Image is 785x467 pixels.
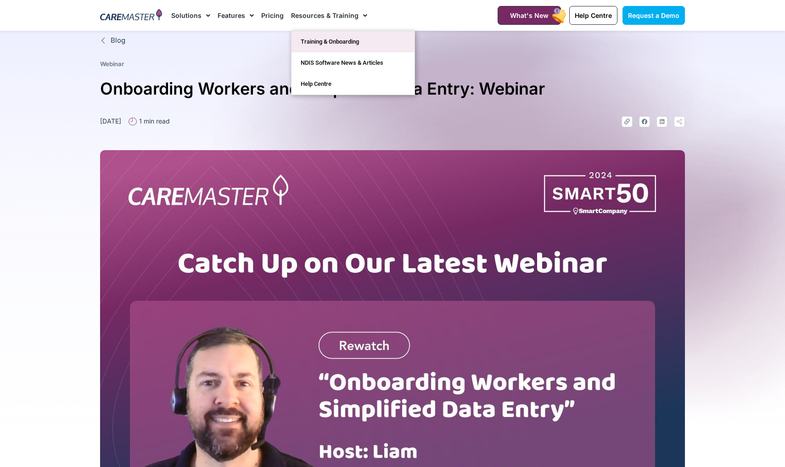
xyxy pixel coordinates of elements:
[292,52,415,73] a: NDIS Software News & Articles
[628,11,679,19] span: Request a Demo
[100,35,685,46] a: Blog
[569,6,617,25] a: Help Centre
[622,6,685,25] a: Request a Demo
[100,60,124,68] a: Webinar
[108,35,125,46] span: Blog
[510,11,549,19] span: What's New
[100,9,162,23] img: CareMaster Logo
[100,117,121,125] time: [DATE]
[291,31,415,95] ul: Resources & Training
[498,6,561,25] a: What's New
[292,31,415,52] a: Training & Onboarding
[575,11,612,19] span: Help Centre
[100,75,685,102] h1: Onboarding Workers and Simplified Data Entry: Webinar
[292,73,415,95] a: Help Centre
[137,116,170,126] span: 1 min read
